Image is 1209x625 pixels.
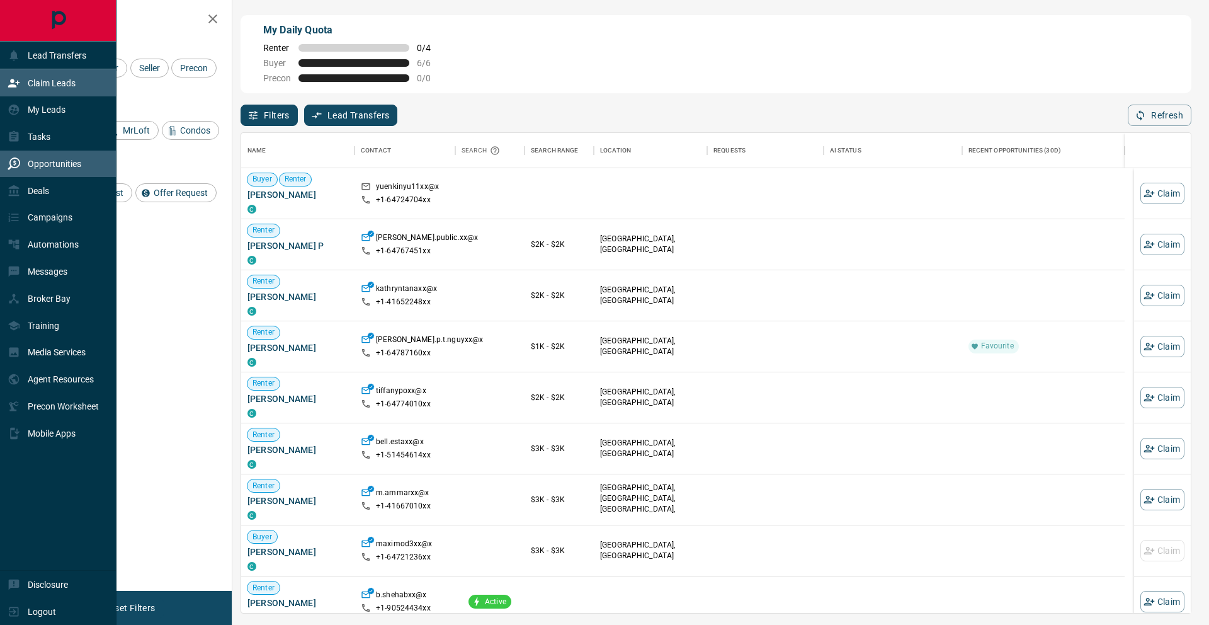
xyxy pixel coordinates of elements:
[263,58,291,68] span: Buyer
[247,256,256,265] div: condos.ca
[135,183,217,202] div: Offer Request
[241,133,355,168] div: Name
[247,481,280,491] span: Renter
[600,483,701,526] p: [GEOGRAPHIC_DATA], [GEOGRAPHIC_DATA], [GEOGRAPHIC_DATA], [GEOGRAPHIC_DATA]
[376,501,431,512] p: +1- 41667010xx
[376,603,431,614] p: +1- 90524434xx
[149,188,212,198] span: Offer Request
[376,181,439,195] p: yuenkinyu11xx@x
[376,232,478,246] p: [PERSON_NAME].public.xx@x
[600,234,701,255] p: [GEOGRAPHIC_DATA], [GEOGRAPHIC_DATA]
[247,460,256,469] div: condos.ca
[531,133,579,168] div: Search Range
[480,597,511,607] span: Active
[1140,234,1184,255] button: Claim
[1140,183,1184,204] button: Claim
[247,307,256,316] div: condos.ca
[247,562,256,571] div: condos.ca
[247,327,280,338] span: Renter
[1140,489,1184,510] button: Claim
[355,133,455,168] div: Contact
[247,341,348,354] span: [PERSON_NAME]
[376,284,437,297] p: kathryntanaxx@x
[376,552,431,563] p: +1- 64721236xx
[176,63,212,73] span: Precon
[600,438,701,459] p: [GEOGRAPHIC_DATA], [GEOGRAPHIC_DATA]
[376,195,431,205] p: +1- 64724704xx
[417,43,445,53] span: 0 / 4
[247,276,280,287] span: Renter
[376,590,427,603] p: b.shehabxx@x
[247,133,266,168] div: Name
[1140,336,1184,357] button: Claim
[263,43,291,53] span: Renter
[247,511,256,520] div: condos.ca
[417,58,445,68] span: 6 / 6
[247,393,348,405] span: [PERSON_NAME]
[531,494,587,505] p: $3K - $3K
[247,597,348,609] span: [PERSON_NAME]
[376,437,424,450] p: bell.estaxx@x
[1140,387,1184,408] button: Claim
[105,121,159,140] div: MrLoft
[1128,105,1191,126] button: Refresh
[247,444,348,456] span: [PERSON_NAME]
[247,532,277,542] span: Buyer
[247,174,277,185] span: Buyer
[247,546,348,558] span: [PERSON_NAME]
[247,239,348,252] span: [PERSON_NAME] P
[525,133,594,168] div: Search Range
[241,105,298,126] button: Filters
[361,133,391,168] div: Contact
[96,597,163,619] button: Reset Filters
[707,133,824,168] div: Requests
[968,133,1061,168] div: Recent Opportunities (30d)
[376,488,429,501] p: m.ammarxx@x
[247,358,256,367] div: condos.ca
[462,133,503,168] div: Search
[162,121,219,140] div: Condos
[376,348,431,358] p: +1- 64787160xx
[247,290,348,303] span: [PERSON_NAME]
[247,188,348,201] span: [PERSON_NAME]
[600,387,701,408] p: [GEOGRAPHIC_DATA], [GEOGRAPHIC_DATA]
[135,63,164,73] span: Seller
[130,59,169,77] div: Seller
[376,335,483,348] p: [PERSON_NAME].p.t.nguyxx@x
[118,125,154,135] span: MrLoft
[247,378,280,389] span: Renter
[280,174,312,185] span: Renter
[594,133,707,168] div: Location
[531,239,587,250] p: $2K - $2K
[176,125,215,135] span: Condos
[962,133,1125,168] div: Recent Opportunities (30d)
[531,545,587,556] p: $3K - $3K
[376,297,431,307] p: +1- 41652248xx
[376,539,433,552] p: maximod3xx@x
[247,495,348,507] span: [PERSON_NAME]
[247,409,256,418] div: condos.ca
[247,430,280,440] span: Renter
[600,133,631,168] div: Location
[976,341,1019,352] span: Favourite
[1140,591,1184,612] button: Claim
[376,386,426,399] p: tiffanypoxx@x
[600,540,701,561] p: [GEOGRAPHIC_DATA], [GEOGRAPHIC_DATA]
[600,336,701,357] p: [GEOGRAPHIC_DATA], [GEOGRAPHIC_DATA]
[263,73,291,83] span: Precon
[417,73,445,83] span: 0 / 0
[247,583,280,593] span: Renter
[830,133,861,168] div: AI Status
[263,23,445,38] p: My Daily Quota
[531,392,587,403] p: $2K - $2K
[376,246,431,256] p: +1- 64767451xx
[531,443,587,454] p: $3K - $3K
[376,399,431,410] p: +1- 64774010xx
[376,450,431,461] p: +1- 51454614xx
[40,13,219,28] h2: Filters
[304,105,398,126] button: Lead Transfers
[171,59,217,77] div: Precon
[247,225,280,236] span: Renter
[600,285,701,306] p: [GEOGRAPHIC_DATA], [GEOGRAPHIC_DATA]
[824,133,962,168] div: AI Status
